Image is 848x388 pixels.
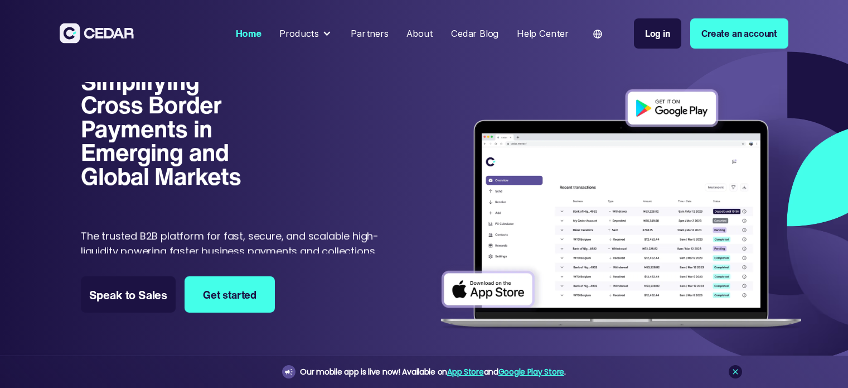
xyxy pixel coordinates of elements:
[498,366,564,377] a: Google Play Store
[690,18,788,49] a: Create an account
[351,27,389,41] div: Partners
[81,229,387,259] p: The trusted B2B platform for fast, secure, and scalable high-liquidity powering faster business p...
[284,367,293,376] img: announcement
[645,27,670,41] div: Log in
[593,30,602,39] img: world icon
[451,27,498,41] div: Cedar Blog
[517,27,569,41] div: Help Center
[634,18,681,49] a: Log in
[447,366,483,377] a: App Store
[512,21,573,46] a: Help Center
[236,27,261,41] div: Home
[346,21,393,46] a: Partners
[406,27,433,41] div: About
[275,22,337,45] div: Products
[81,276,176,313] a: Speak to Sales
[185,276,274,313] a: Get started
[231,21,266,46] a: Home
[402,21,437,46] a: About
[300,365,565,379] div: Our mobile app is live now! Available on and .
[81,69,265,188] h1: Simplifying Cross Border Payments in Emerging and Global Markets
[433,82,809,339] img: Dashboard of transactions
[447,21,503,46] a: Cedar Blog
[279,27,319,41] div: Products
